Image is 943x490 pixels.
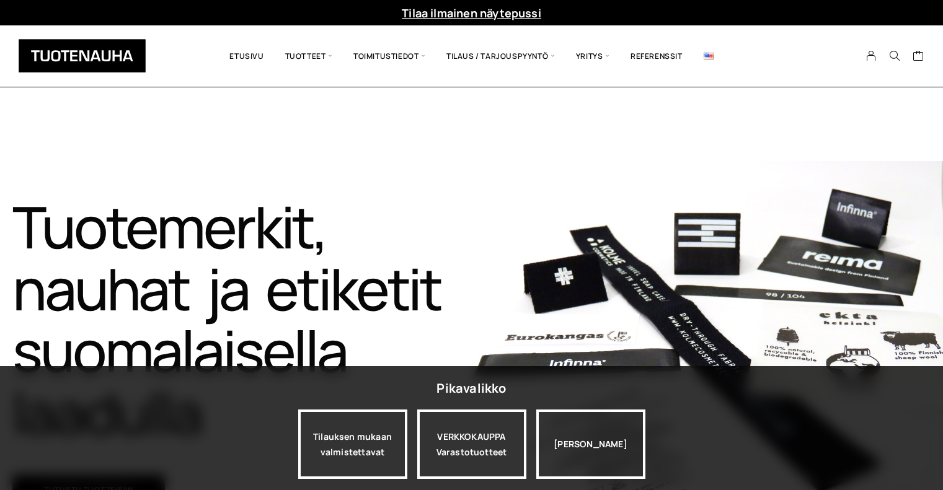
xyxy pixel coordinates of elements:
div: Pikavalikko [436,377,506,400]
img: English [704,53,714,59]
h1: Tuotemerkit, nauhat ja etiketit suomalaisella laadulla​ [12,196,472,444]
a: Tilaa ilmainen näytepussi [402,6,541,20]
div: VERKKOKAUPPA Varastotuotteet [417,409,526,479]
span: Tuotteet [275,35,343,77]
a: My Account [859,50,883,61]
div: [PERSON_NAME] [536,409,645,479]
span: Toimitustiedot [343,35,436,77]
button: Search [883,50,906,61]
a: Tilauksen mukaan valmistettavat [298,409,407,479]
a: VERKKOKAUPPAVarastotuotteet [417,409,526,479]
span: Yritys [565,35,620,77]
a: Referenssit [620,35,693,77]
span: Tilaus / Tarjouspyyntö [436,35,565,77]
a: Cart [913,50,924,64]
a: Etusivu [219,35,274,77]
img: Tuotenauha Oy [19,39,146,72]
